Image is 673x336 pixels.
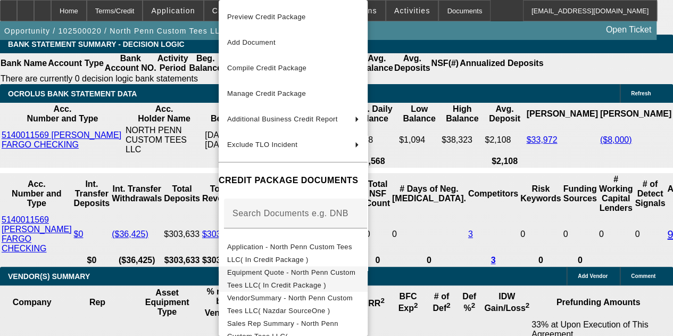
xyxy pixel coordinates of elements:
[227,141,297,149] span: Exclude TLO Incident
[227,38,276,46] span: Add Document
[219,292,368,317] button: VendorSummary - North Penn Custom Tees LLC( Nazdar SourceOne )
[227,294,353,315] span: VendorSummary - North Penn Custom Tees LLC( Nazdar SourceOne )
[227,64,306,72] span: Compile Credit Package
[219,266,368,292] button: Equipment Quote - North Penn Custom Tees LLC( In Credit Package )
[219,241,368,266] button: Application - North Penn Custom Tees LLC( In Credit Package )
[227,13,306,21] span: Preview Credit Package
[232,209,348,218] mat-label: Search Documents e.g. DNB
[227,243,352,264] span: Application - North Penn Custom Tees LLC( In Credit Package )
[227,115,338,123] span: Additional Business Credit Report
[219,174,368,187] h4: CREDIT PACKAGE DOCUMENTS
[227,89,306,97] span: Manage Credit Package
[227,268,355,289] span: Equipment Quote - North Penn Custom Tees LLC( In Credit Package )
